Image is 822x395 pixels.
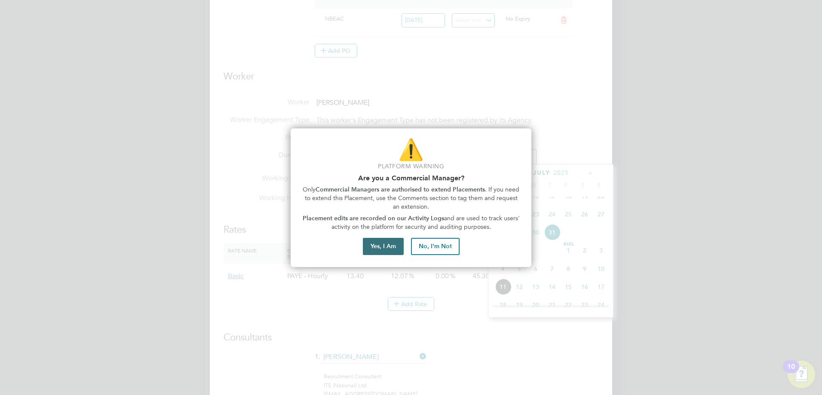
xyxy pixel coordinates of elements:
[303,186,316,193] span: Only
[301,174,521,182] h2: Are you a Commercial Manager?
[301,162,521,171] p: Platform Warning
[331,215,521,231] span: and are used to track users' activity on the platform for security and auditing purposes.
[291,128,531,267] div: Are you part of the Commercial Team?
[303,215,444,222] strong: Placement edits are recorded on our Activity Logs
[301,135,521,164] p: ⚠️
[363,238,404,255] button: Yes, I Am
[411,238,460,255] button: No, I'm Not
[316,186,485,193] strong: Commercial Managers are authorised to extend Placements
[305,186,521,210] span: . If you need to extend this Placement, use the Comments section to tag them and request an exten...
